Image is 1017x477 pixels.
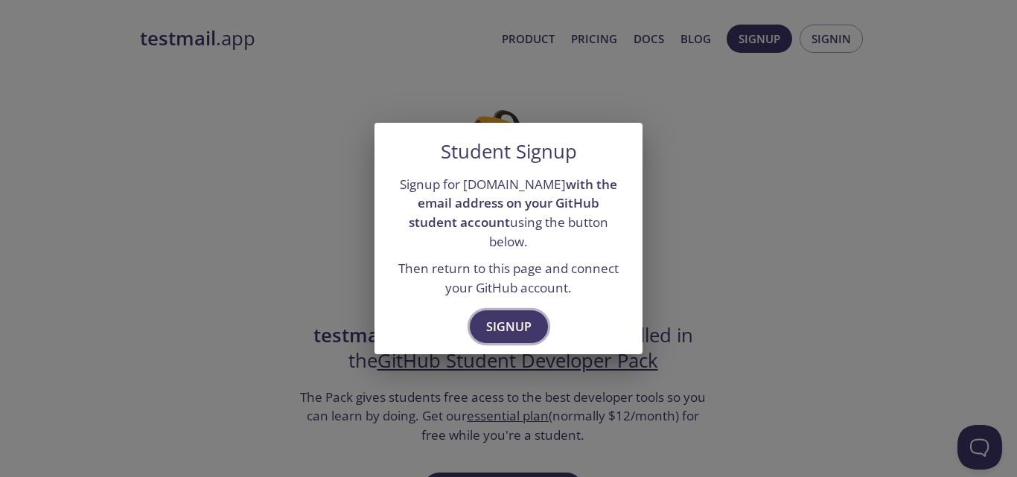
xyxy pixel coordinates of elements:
p: Then return to this page and connect your GitHub account. [392,259,625,297]
h5: Student Signup [441,141,577,163]
p: Signup for [DOMAIN_NAME] using the button below. [392,175,625,252]
button: Signup [470,310,548,343]
strong: with the email address on your GitHub student account [409,176,617,231]
span: Signup [486,316,532,337]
